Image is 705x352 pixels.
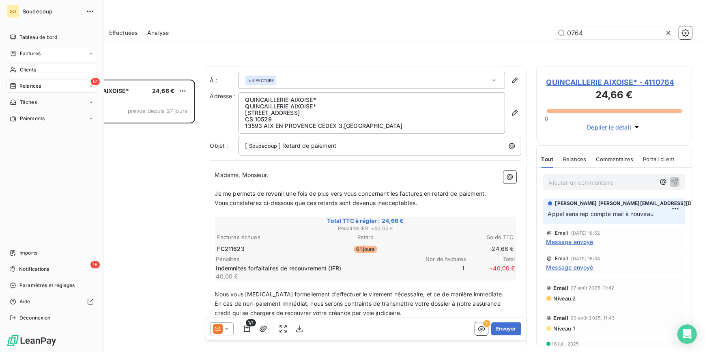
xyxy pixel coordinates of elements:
span: Email [555,231,568,235]
span: Paiements [20,115,45,122]
span: Madame, Monsieur, [215,171,269,178]
span: Objet : [210,142,228,149]
p: QUINCAILLERIE AIXOISE* [245,103,498,110]
div: Open Intercom Messenger [677,324,697,344]
span: Effectuées [109,29,138,37]
span: Tableau de bord [19,34,57,41]
h3: 24,66 € [546,88,682,104]
span: Aide [19,298,30,305]
span: prévue depuis 27 jours [128,108,187,114]
span: Vous constaterez ci-dessous que ces retards sont devenus inacceptables. [215,199,417,206]
label: À : [210,76,239,84]
span: Portail client [643,156,674,162]
div: SO [6,5,19,18]
span: Clients [20,66,36,73]
span: Relances [563,156,586,162]
td: 24,66 € [416,244,514,253]
input: Rechercher [554,26,676,39]
span: Soudecoup [23,8,81,15]
span: Tout [542,156,554,162]
span: Total TTC à régler : 24,66 € [216,217,515,225]
span: Nous vous [MEDICAL_DATA] formellement d’effectuer le virement nécessaire, et ce de manière immédi... [215,291,504,298]
p: 40,00 € [216,272,415,281]
span: 0 [545,115,548,122]
span: Relances [19,82,41,90]
span: 27 août 2025, 11:42 [571,285,614,290]
span: Pénalités IFR : + 40,00 € [216,225,515,232]
th: Solde TTC [416,233,514,242]
p: Indemnités forfaitaires de recouvrement (IFR) [216,264,415,272]
span: Email [554,315,569,321]
span: Déconnexion [19,314,51,322]
span: Niveau 1 [553,325,575,332]
p: [STREET_ADDRESS] [245,110,498,116]
span: [DATE] 16:52 [571,231,600,235]
th: Retard [316,233,415,242]
span: QUINCAILLERIE AIXOISE* - 4110764 [546,77,682,88]
span: 51 [91,78,100,85]
span: Message envoyé [546,263,593,272]
p: CS 10529 [245,116,498,123]
img: Logo LeanPay [6,334,57,347]
p: 13593 AIX EN PROVENCE CEDEX 3 , [GEOGRAPHIC_DATA] [245,123,498,129]
span: Adresse : [210,93,236,99]
span: [ [245,142,247,149]
span: Commentaires [596,156,633,162]
span: Tâches [20,99,37,106]
span: 61 jours [354,246,377,253]
th: Factures échues [217,233,316,242]
p: QUINCAILLERIE AIXOISE* [245,97,498,103]
span: FC211623 [217,245,245,253]
span: Factures [20,50,41,57]
span: Appel sans rep compta mail à nouveau [548,210,653,217]
a: Aide [6,295,97,308]
span: 20 août 2025, 11:43 [571,315,615,320]
span: 16 [90,261,100,268]
span: Notifications [19,266,49,273]
span: Total [466,256,515,262]
span: Pénalités [216,256,418,262]
span: 1/1 [246,319,256,326]
span: 24,66 € [152,87,174,94]
span: Déplier le détail [587,123,631,132]
span: ] Retard de paiement [279,142,336,149]
span: Analyse [147,29,169,37]
span: Nbr de factures [418,256,466,262]
span: 1 [416,264,465,281]
span: Email [554,285,569,291]
span: Email [555,256,568,261]
span: 16 juil. 2025 [552,341,579,346]
span: En cas de non-paiement immédiat, nous serons contraints de transmettre votre dossier à notre assu... [215,300,502,316]
span: Soudecoup [248,142,278,151]
span: [DATE] 16:34 [571,256,600,261]
button: Envoyer [491,322,521,335]
span: Niveau 2 [553,295,576,302]
span: Paramètres et réglages [19,282,75,289]
button: Déplier le détail [585,123,643,132]
span: Je me permets de revenir une fois de plus vers vous concernant les factures en retard de paiement. [215,190,486,197]
span: + 40,00 € [466,264,515,281]
span: null FACTURE [248,78,274,83]
div: grid [39,80,195,352]
span: Imports [19,249,37,257]
span: Message envoyé [546,238,593,246]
